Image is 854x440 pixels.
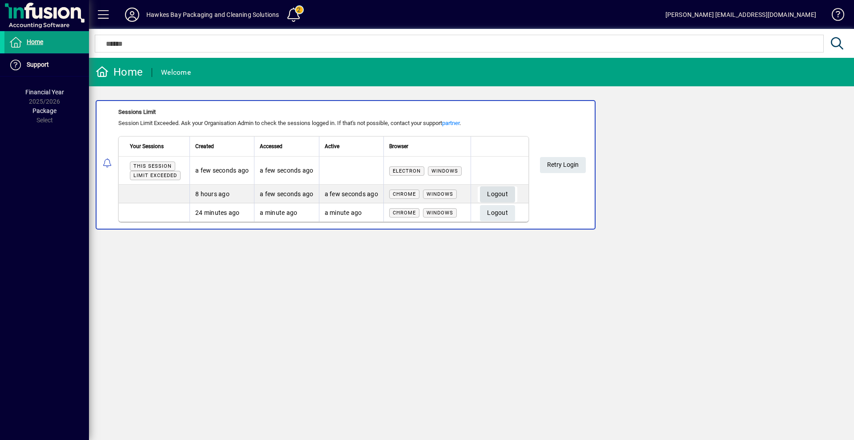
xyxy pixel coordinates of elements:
[540,157,586,173] button: Retry Login
[195,141,214,151] span: Created
[32,107,56,114] span: Package
[393,210,416,216] span: Chrome
[254,157,318,185] td: a few seconds ago
[825,2,843,31] a: Knowledge Base
[254,203,318,222] td: a minute ago
[146,8,279,22] div: Hawkes Bay Packaging and Cleaning Solutions
[480,205,515,221] button: Logout
[427,191,453,197] span: Windows
[130,141,164,151] span: Your Sessions
[189,157,254,185] td: a few seconds ago
[325,141,339,151] span: Active
[133,163,172,169] span: This session
[431,168,458,174] span: Windows
[393,168,421,174] span: Electron
[427,210,453,216] span: Windows
[133,173,177,178] span: Limit exceeded
[189,185,254,203] td: 8 hours ago
[118,108,529,117] div: Sessions Limit
[189,203,254,222] td: 24 minutes ago
[319,185,383,203] td: a few seconds ago
[89,100,854,230] app-alert-notification-menu-item: Sessions Limit
[118,119,529,128] div: Session Limit Exceeded. Ask your Organisation Admin to check the sessions logged in. If that's no...
[487,187,508,202] span: Logout
[487,206,508,220] span: Logout
[389,141,408,151] span: Browser
[393,191,416,197] span: Chrome
[547,157,579,172] span: Retry Login
[27,38,43,45] span: Home
[96,65,143,79] div: Home
[260,141,282,151] span: Accessed
[319,203,383,222] td: a minute ago
[254,185,318,203] td: a few seconds ago
[665,8,816,22] div: [PERSON_NAME] [EMAIL_ADDRESS][DOMAIN_NAME]
[27,61,49,68] span: Support
[4,54,89,76] a: Support
[161,65,191,80] div: Welcome
[118,7,146,23] button: Profile
[442,120,459,126] a: partner
[25,89,64,96] span: Financial Year
[480,186,515,202] button: Logout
